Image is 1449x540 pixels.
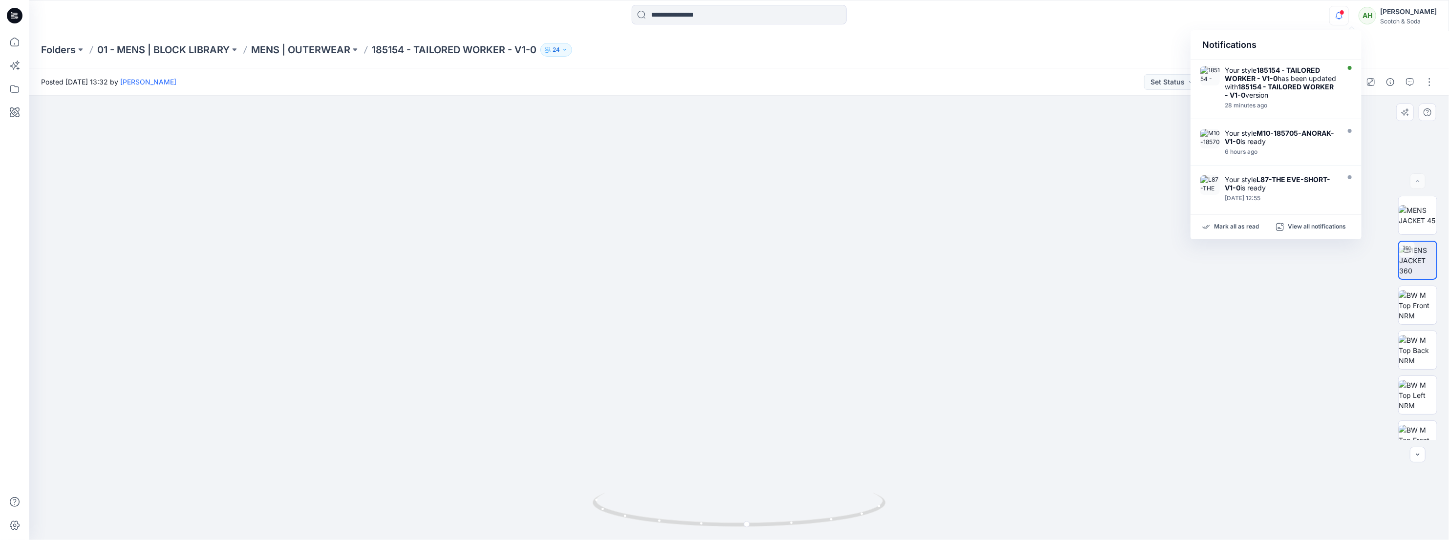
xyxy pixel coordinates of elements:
a: Folders [41,43,76,57]
span: Posted [DATE] 13:32 by [41,77,176,87]
img: M10-185705-ANORAK-V1-0 [1200,129,1220,148]
img: MENS JACKET 360 [1399,245,1436,276]
div: Scotch & Soda [1380,18,1437,25]
img: 185154 - TAILORED WORKER - V1-0 [1200,66,1220,85]
p: Mark all as read [1214,223,1259,231]
img: L87-THE EVE-SHORT-V1-0 [1200,175,1220,195]
img: BW M Top Back NRM [1399,335,1437,366]
img: MENS JACKET 45 [1399,205,1437,226]
a: 01 - MENS | BLOCK LIBRARY [97,43,230,57]
strong: 185154 - TAILORED WORKER - V1-0 [1225,66,1320,83]
button: 24 [540,43,572,57]
strong: M10-185705-ANORAK-V1-0 [1225,129,1334,145]
img: BW M Top Front Chest NRM [1399,425,1437,456]
div: Notifications [1191,30,1362,60]
div: Your style has been updated with version [1225,66,1337,99]
div: Your style is ready [1225,175,1337,192]
strong: L87-THE EVE-SHORT-V1-0 [1225,175,1330,192]
div: AH [1359,7,1376,24]
strong: 185154 - TAILORED WORKER - V1-0 [1225,83,1334,99]
a: [PERSON_NAME] [120,78,176,86]
div: Monday, September 29, 2025 08:22 [1225,148,1337,155]
img: BW M Top Left NRM [1399,380,1437,411]
p: 185154 - TAILORED WORKER - V1-0 [372,43,536,57]
div: Your style is ready [1225,129,1337,145]
div: [PERSON_NAME] [1380,6,1437,18]
a: MENS | OUTERWEAR [251,43,350,57]
div: Friday, September 26, 2025 12:55 [1225,195,1337,202]
button: Details [1383,74,1398,90]
div: Monday, September 29, 2025 13:34 [1225,102,1337,109]
img: BW M Top Front NRM [1399,290,1437,321]
p: 24 [553,44,560,55]
p: View all notifications [1288,223,1346,231]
